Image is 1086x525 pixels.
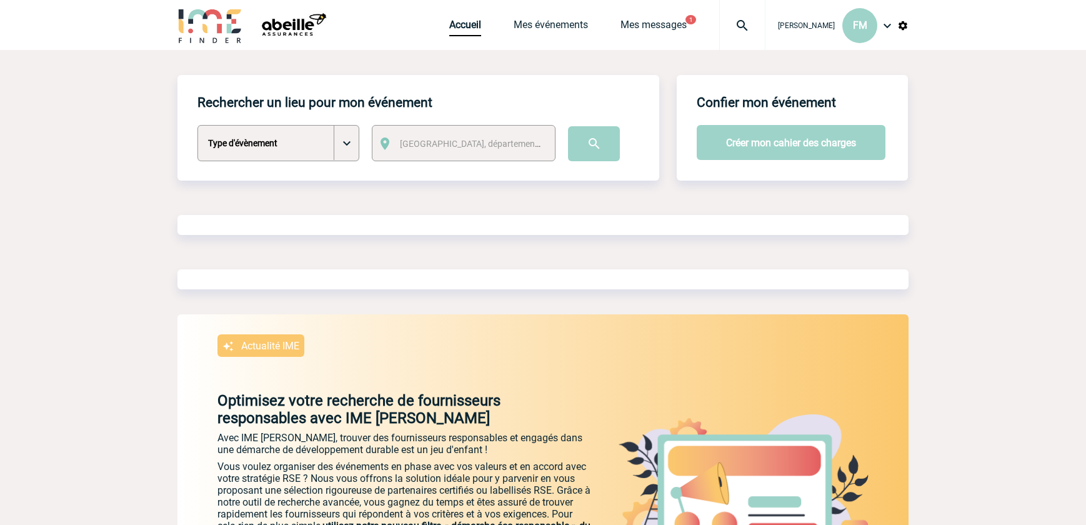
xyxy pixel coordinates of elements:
[217,432,592,456] p: Avec IME [PERSON_NAME], trouver des fournisseurs responsables et engagés dans une démarche de dév...
[177,392,592,427] p: Optimisez votre recherche de fournisseurs responsables avec IME [PERSON_NAME]
[697,125,885,160] button: Créer mon cahier des charges
[197,95,432,110] h4: Rechercher un lieu pour mon événement
[241,340,299,352] p: Actualité IME
[778,21,835,30] span: [PERSON_NAME]
[853,19,867,31] span: FM
[514,19,588,36] a: Mes événements
[697,95,836,110] h4: Confier mon événement
[177,7,242,43] img: IME-Finder
[400,139,574,149] span: [GEOGRAPHIC_DATA], département, région...
[685,15,696,24] button: 1
[449,19,481,36] a: Accueil
[620,19,687,36] a: Mes messages
[568,126,620,161] input: Submit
